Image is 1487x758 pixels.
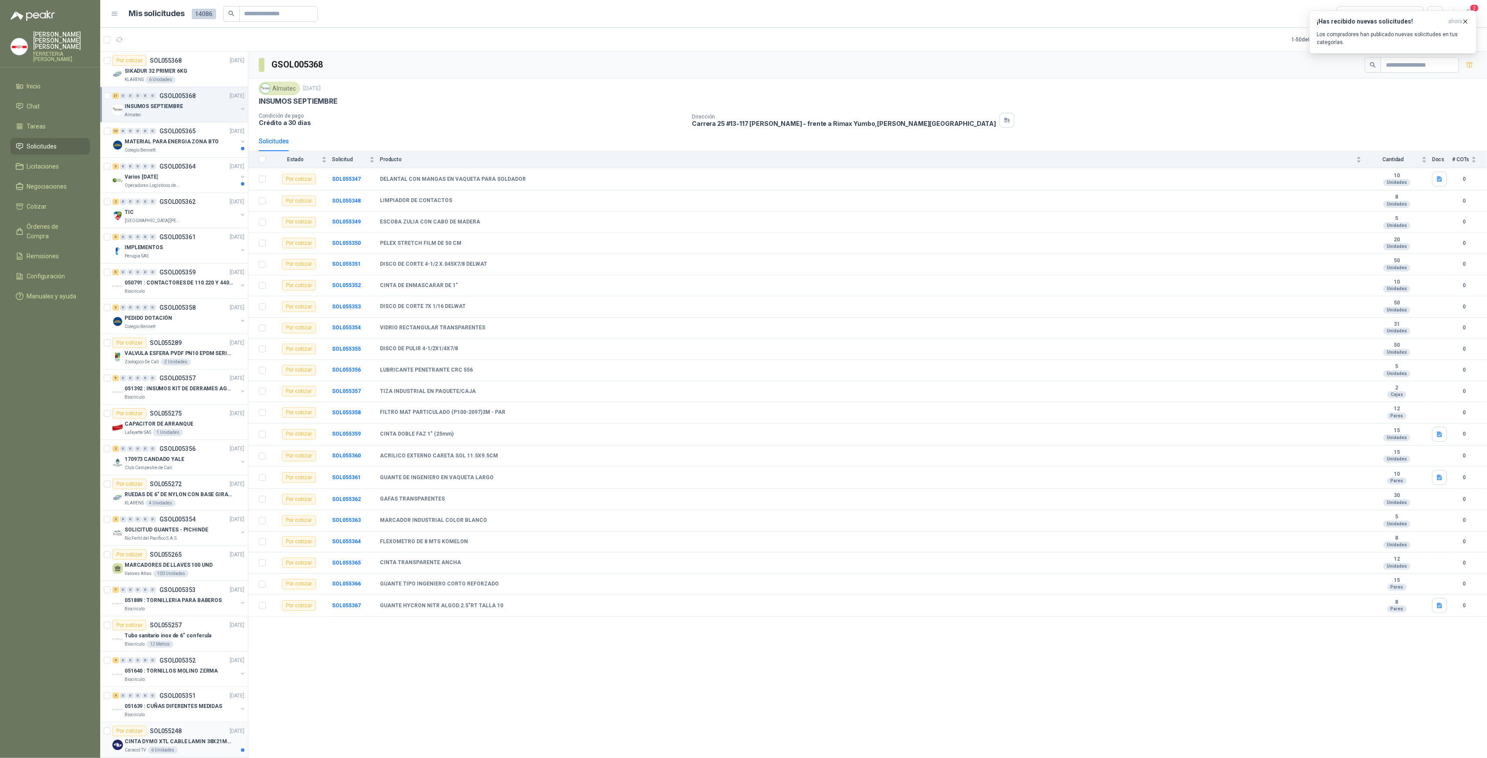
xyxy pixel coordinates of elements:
div: 0 [142,516,149,522]
button: ¡Has recibido nuevas solicitudes!ahora Los compradores han publicado nuevas solicitudes en tus ca... [1309,10,1477,54]
a: SOL055365 [332,560,361,566]
div: 0 [135,657,141,663]
a: Cotizar [10,198,90,215]
div: 0 [149,269,156,275]
img: Company Logo [112,528,123,538]
p: [DATE] [230,198,244,206]
p: GSOL005362 [159,199,196,205]
p: [DATE] [230,127,244,135]
div: 0 [149,657,156,663]
div: 21 [112,93,119,99]
a: Configuración [10,268,90,284]
b: SOL055367 [332,602,361,609]
h3: GSOL005368 [271,58,324,71]
p: SOL055257 [150,622,182,628]
a: Remisiones [10,248,90,264]
a: Negociaciones [10,178,90,195]
a: Por cotizarSOL055248[DATE] Company LogoCINTA DYMO XTL CABLE LAMIN 38X21MMBLANCOCaracol TV6 Unidades [100,722,248,758]
p: [DATE] [230,162,244,171]
img: Company Logo [11,38,27,55]
div: Por cotizar [112,55,146,66]
span: Configuración [27,271,65,281]
a: 5 0 0 0 0 0 GSOL005359[DATE] Company Logo050791 : CONTACTORES DE 110 220 Y 440 VBiocirculo [112,267,246,295]
div: Almatec [259,82,300,95]
p: Varios [DATE] [125,173,158,181]
p: Biocirculo [125,711,145,718]
img: Company Logo [261,84,270,93]
div: 0 [127,516,134,522]
p: 051639 : CUÑAS DIFERENTES MEDIDAS [125,702,222,711]
h1: Mis solicitudes [129,7,185,20]
span: Manuales y ayuda [27,291,77,301]
div: 0 [120,446,126,452]
div: 0 [149,693,156,699]
p: Los compradores han publicado nuevas solicitudes en tus categorías. [1317,30,1469,46]
div: 0 [120,163,126,169]
div: 0 [142,587,149,593]
div: 0 [142,693,149,699]
p: FERRETERIA [PERSON_NAME] [33,51,90,62]
img: Company Logo [112,210,123,221]
div: 4 [112,693,119,699]
div: Por cotizar [112,408,146,419]
div: 0 [135,128,141,134]
div: 0 [135,199,141,205]
div: Por cotizar [112,620,146,630]
p: Lafayette SAS [125,429,151,436]
p: GSOL005356 [159,446,196,452]
a: SOL055352 [332,282,361,288]
p: [DATE] [230,339,244,347]
img: Company Logo [112,281,123,291]
div: Por cotizar [112,338,146,348]
p: Biocirculo [125,288,145,295]
a: 4 0 0 0 0 0 GSOL005351[DATE] Company Logo051639 : CUÑAS DIFERENTES MEDIDASBiocirculo [112,690,246,718]
p: 050791 : CONTACTORES DE 110 220 Y 440 V [125,279,233,287]
div: Solicitudes [259,136,289,146]
div: 0 [135,234,141,240]
a: SOL055364 [332,538,361,545]
div: 7 [112,587,119,593]
p: Club Campestre de Cali [125,464,172,471]
p: GSOL005351 [159,693,196,699]
div: Por cotizar [112,726,146,736]
a: Órdenes de Compra [10,218,90,244]
div: 0 [120,93,126,99]
div: 0 [135,375,141,381]
div: 0 [135,516,141,522]
a: SOL055350 [332,240,361,246]
b: SOL055359 [332,431,361,437]
p: Operadores Logísticos del Caribe [125,182,180,189]
div: 0 [120,199,126,205]
p: [DATE] [230,445,244,453]
img: Company Logo [112,316,123,327]
p: CINTA DYMO XTL CABLE LAMIN 38X21MMBLANCO [125,738,233,746]
p: Colegio Bennett [125,147,156,154]
p: GSOL005365 [159,128,196,134]
p: GSOL005354 [159,516,196,522]
a: SOL055355 [332,346,361,352]
img: Company Logo [112,457,123,468]
span: Remisiones [27,251,59,261]
p: [GEOGRAPHIC_DATA][PERSON_NAME] [125,217,180,224]
span: ahora [1448,18,1462,25]
b: SOL055349 [332,219,361,225]
b: SOL055357 [332,388,361,394]
span: 14086 [192,9,216,19]
p: Biocirculo [125,641,145,648]
img: Company Logo [112,352,123,362]
div: 100 Unidades [153,570,189,577]
a: SOL055360 [332,453,361,459]
p: Caracol TV [125,747,146,754]
a: SOL055354 [332,325,361,331]
a: Manuales y ayuda [10,288,90,305]
p: CAPACITOR DE ARRANQUE [125,420,193,428]
div: 0 [127,234,134,240]
div: 0 [142,199,149,205]
span: Negociaciones [27,182,67,191]
th: Solicitud [332,151,380,168]
a: Licitaciones [10,158,90,175]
